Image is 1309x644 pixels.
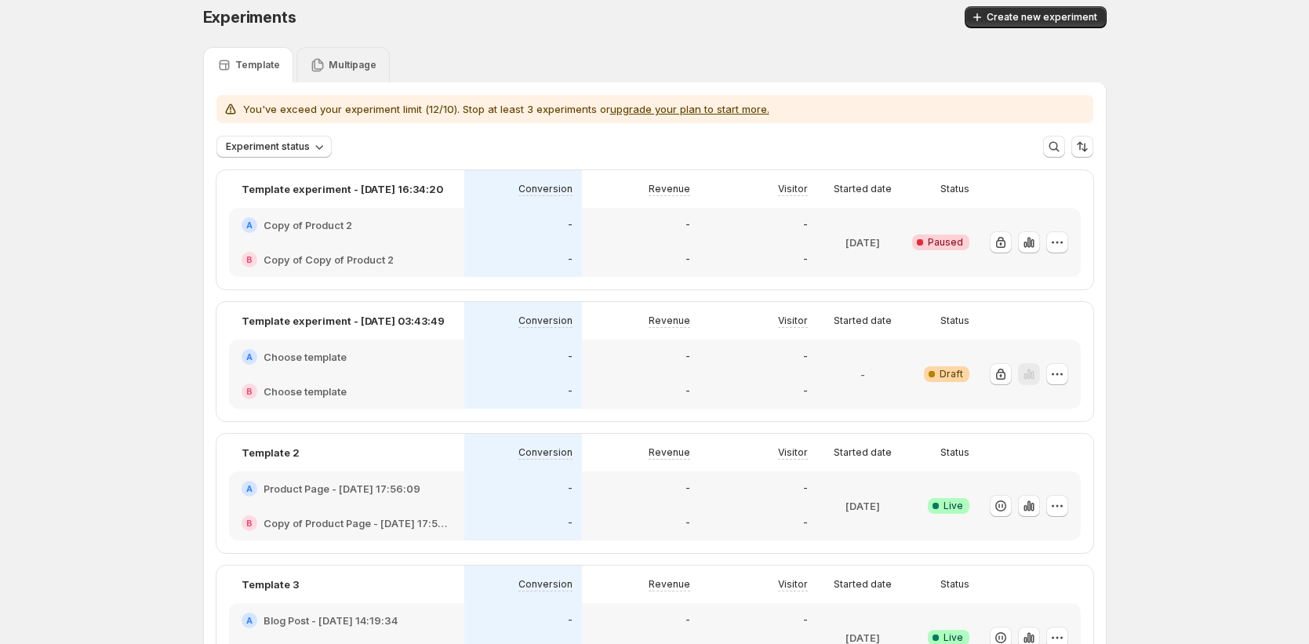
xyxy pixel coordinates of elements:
h2: Product Page - [DATE] 17:56:09 [264,481,420,497]
span: Live [944,631,963,644]
p: Multipage [329,59,376,71]
p: - [568,482,573,495]
p: [DATE] [845,235,880,250]
p: Template experiment - [DATE] 03:43:49 [242,313,445,329]
p: - [685,253,690,266]
p: Status [940,183,969,195]
h2: A [246,352,253,362]
h2: B [246,518,253,528]
p: Revenue [649,315,690,327]
p: - [568,385,573,398]
span: Draft [940,368,963,380]
p: - [685,351,690,363]
p: - [685,219,690,231]
p: Status [940,446,969,459]
h2: A [246,220,253,230]
h2: Blog Post - [DATE] 14:19:34 [264,613,398,628]
p: Conversion [518,315,573,327]
p: Visitor [778,315,808,327]
p: Visitor [778,446,808,459]
h2: Copy of Product 2 [264,217,352,233]
button: Create new experiment [965,6,1107,28]
p: Template 3 [242,577,299,592]
p: Started date [834,183,892,195]
p: - [685,385,690,398]
p: Started date [834,578,892,591]
button: Experiment status [216,136,332,158]
h2: Choose template [264,349,347,365]
h2: A [246,484,253,493]
p: - [568,253,573,266]
h2: Choose template [264,384,347,399]
p: - [803,385,808,398]
p: - [860,366,865,382]
p: Visitor [778,578,808,591]
p: - [685,482,690,495]
p: - [568,517,573,529]
p: Revenue [649,183,690,195]
h2: A [246,616,253,625]
p: Template 2 [242,445,300,460]
p: [DATE] [845,498,880,514]
h2: B [246,255,253,264]
p: Template experiment - [DATE] 16:34:20 [242,181,443,197]
p: Status [940,578,969,591]
button: Sort the results [1071,136,1093,158]
p: - [685,614,690,627]
p: - [568,219,573,231]
p: Started date [834,315,892,327]
p: - [685,517,690,529]
p: Revenue [649,446,690,459]
span: Experiments [203,8,296,27]
span: Live [944,500,963,512]
p: Revenue [649,578,690,591]
h2: B [246,387,253,396]
p: Visitor [778,183,808,195]
p: - [803,253,808,266]
p: - [803,614,808,627]
h2: Copy of Product Page - [DATE] 17:56:09 [264,515,452,531]
p: - [803,517,808,529]
p: - [803,351,808,363]
p: Started date [834,446,892,459]
span: Paused [928,236,963,249]
button: upgrade your plan to start more. [610,103,769,115]
p: - [803,219,808,231]
p: - [803,482,808,495]
p: - [568,351,573,363]
p: Status [940,315,969,327]
p: Template [235,59,280,71]
p: Conversion [518,183,573,195]
span: Create new experiment [987,11,1097,24]
p: Conversion [518,446,573,459]
span: Experiment status [226,140,310,153]
h2: Copy of Copy of Product 2 [264,252,394,267]
p: You've exceed your experiment limit (12/10). Stop at least 3 experiments or [243,101,769,117]
p: - [568,614,573,627]
p: Conversion [518,578,573,591]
